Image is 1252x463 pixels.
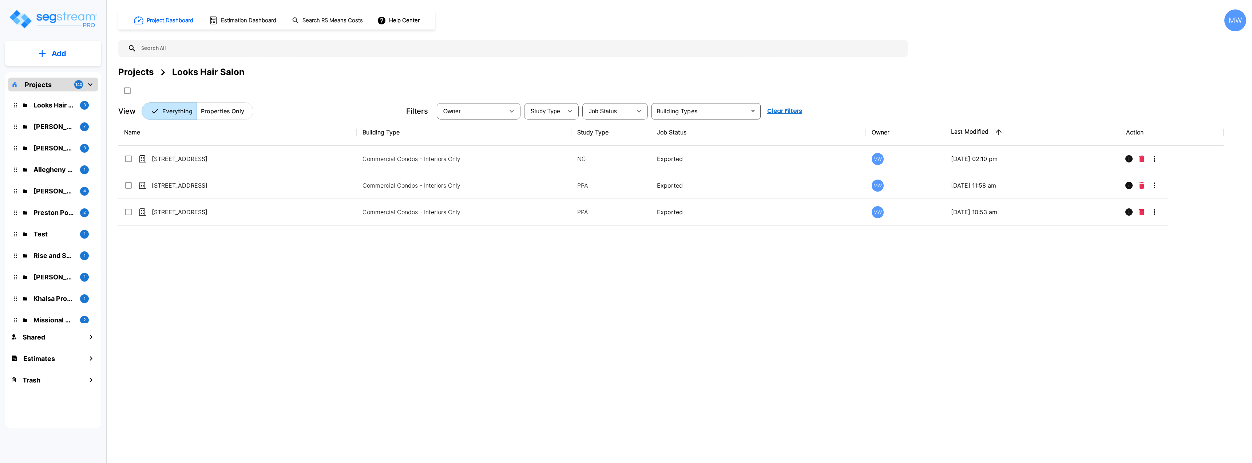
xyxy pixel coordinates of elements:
[23,332,45,342] h1: Shared
[657,181,860,190] p: Exported
[23,354,55,364] h1: Estimates
[577,154,645,163] p: NC
[221,16,276,25] h1: Estimation Dashboard
[84,252,86,259] p: 1
[118,119,357,146] th: Name
[443,108,461,114] span: Owner
[152,154,225,163] p: [STREET_ADDRESS]
[764,104,805,118] button: Clear Filters
[84,231,86,237] p: 1
[526,101,563,121] div: Select
[302,16,363,25] h1: Search RS Means Costs
[33,186,74,196] p: Ramon's Tire & Wheel shop
[1136,152,1147,166] button: Delete
[951,154,1114,163] p: [DATE] 02:10 pm
[33,143,74,153] p: Tony Pope
[206,13,280,28] button: Estimation Dashboard
[33,229,74,239] p: Test
[362,181,461,190] p: Commercial Condos - Interiors Only
[201,107,244,115] p: Properties Only
[357,119,571,146] th: Building Type
[951,208,1114,216] p: [DATE] 10:53 am
[362,154,461,163] p: Commercial Condos - Interiors Only
[584,101,632,121] div: Select
[84,295,86,302] p: 1
[872,206,884,218] div: MW
[589,108,617,114] span: Job Status
[748,106,758,116] button: Open
[1147,152,1162,166] button: More-Options
[1120,119,1224,146] th: Action
[362,208,461,216] p: Commercial Condos - Interiors Only
[872,153,884,165] div: MW
[84,166,86,173] p: 1
[83,102,86,108] p: 3
[152,181,225,190] p: [STREET_ADDRESS]
[84,274,86,280] p: 1
[33,165,74,174] p: Allegheny Design Services LLC
[577,208,645,216] p: PPA
[33,294,74,303] p: Khalsa Properties
[162,107,193,115] p: Everything
[83,209,86,216] p: 2
[1224,9,1246,31] div: MW
[83,123,86,130] p: 7
[866,119,945,146] th: Owner
[1136,178,1147,193] button: Delete
[654,106,746,116] input: Building Types
[147,16,193,25] h1: Project Dashboard
[376,13,423,27] button: Help Center
[33,272,74,282] p: Lisa Overton
[120,83,135,98] button: SelectAll
[118,66,154,79] div: Projects
[951,181,1114,190] p: [DATE] 11:58 am
[872,180,884,192] div: MW
[577,181,645,190] p: PPA
[1122,178,1136,193] button: Info
[33,100,74,110] p: Looks Hair Salon
[8,9,98,30] img: Logo
[531,108,560,114] span: Study Type
[75,82,82,88] p: 140
[83,317,86,323] p: 2
[945,119,1120,146] th: Last Modified
[289,13,367,28] button: Search RS Means Costs
[25,80,52,90] p: Projects
[142,102,197,120] button: Everything
[23,375,40,385] h1: Trash
[131,12,197,28] button: Project Dashboard
[152,208,225,216] p: [STREET_ADDRESS]
[657,154,860,163] p: Exported
[83,188,86,194] p: 4
[33,251,74,260] p: Rise and Shine Rentals
[33,122,74,132] p: Arkadiy Yakubov
[197,102,253,120] button: Properties Only
[172,66,245,79] div: Looks Hair Salon
[83,145,86,151] p: 3
[136,40,904,57] input: Search All
[1122,152,1136,166] button: Info
[571,119,651,146] th: Study Type
[33,315,74,325] p: Missional Group
[5,43,101,64] button: Add
[33,208,74,217] p: Preston Pointe
[651,119,866,146] th: Job Status
[142,102,253,120] div: Platform
[1136,205,1147,219] button: Delete
[1147,178,1162,193] button: More-Options
[118,106,136,117] p: View
[438,101,504,121] div: Select
[657,208,860,216] p: Exported
[52,48,66,59] p: Add
[406,106,428,117] p: Filters
[1122,205,1136,219] button: Info
[1147,205,1162,219] button: More-Options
